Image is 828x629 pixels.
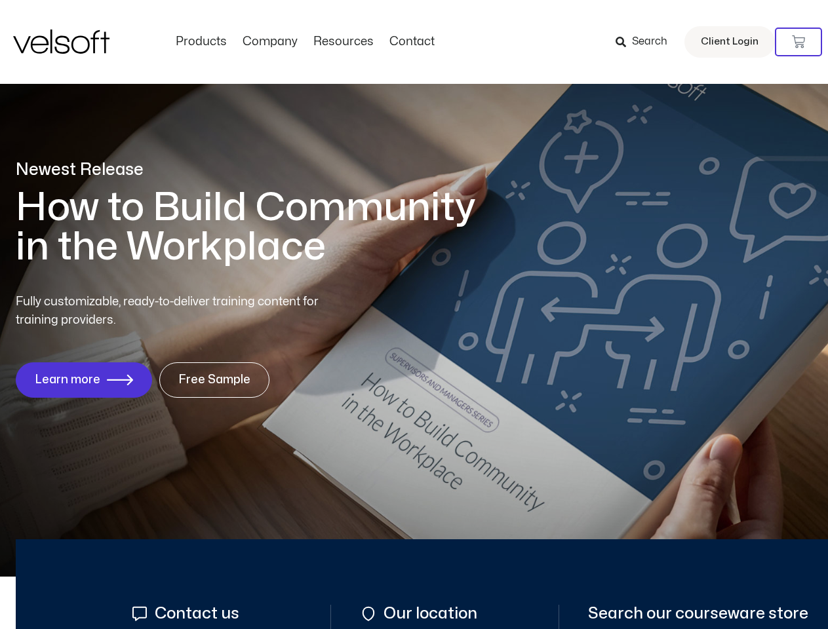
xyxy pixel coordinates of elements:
[16,362,152,398] a: Learn more
[632,33,667,50] span: Search
[13,29,109,54] img: Velsoft Training Materials
[178,373,250,387] span: Free Sample
[306,35,382,49] a: ResourcesMenu Toggle
[151,605,239,622] span: Contact us
[684,26,775,58] a: Client Login
[16,159,494,181] p: Newest Release
[701,33,759,50] span: Client Login
[588,605,808,622] span: Search our courseware store
[159,362,269,398] a: Free Sample
[16,293,342,330] p: Fully customizable, ready-to-deliver training content for training providers.
[168,35,235,49] a: ProductsMenu Toggle
[380,605,477,622] span: Our location
[235,35,306,49] a: CompanyMenu Toggle
[168,35,443,49] nav: Menu
[35,373,100,387] span: Learn more
[382,35,443,49] a: ContactMenu Toggle
[16,188,494,267] h1: How to Build Community in the Workplace
[616,31,677,53] a: Search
